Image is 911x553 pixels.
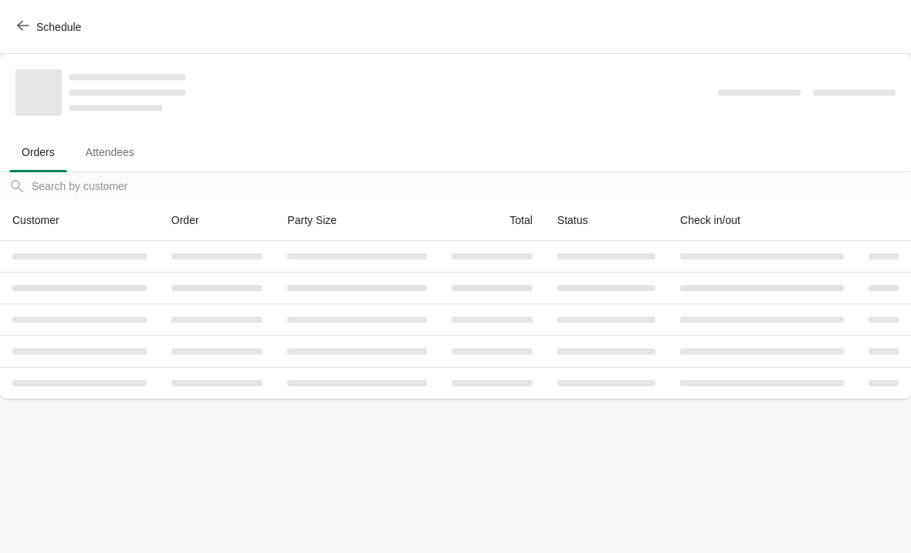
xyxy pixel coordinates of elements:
[8,13,93,41] button: Schedule
[545,200,668,241] th: Status
[668,200,856,241] th: Check in/out
[31,172,911,200] input: Search by customer
[36,21,81,33] span: Schedule
[159,200,276,241] th: Order
[9,138,67,166] span: Orders
[275,200,439,241] th: Party Size
[439,200,545,241] th: Total
[73,138,147,166] span: Attendees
